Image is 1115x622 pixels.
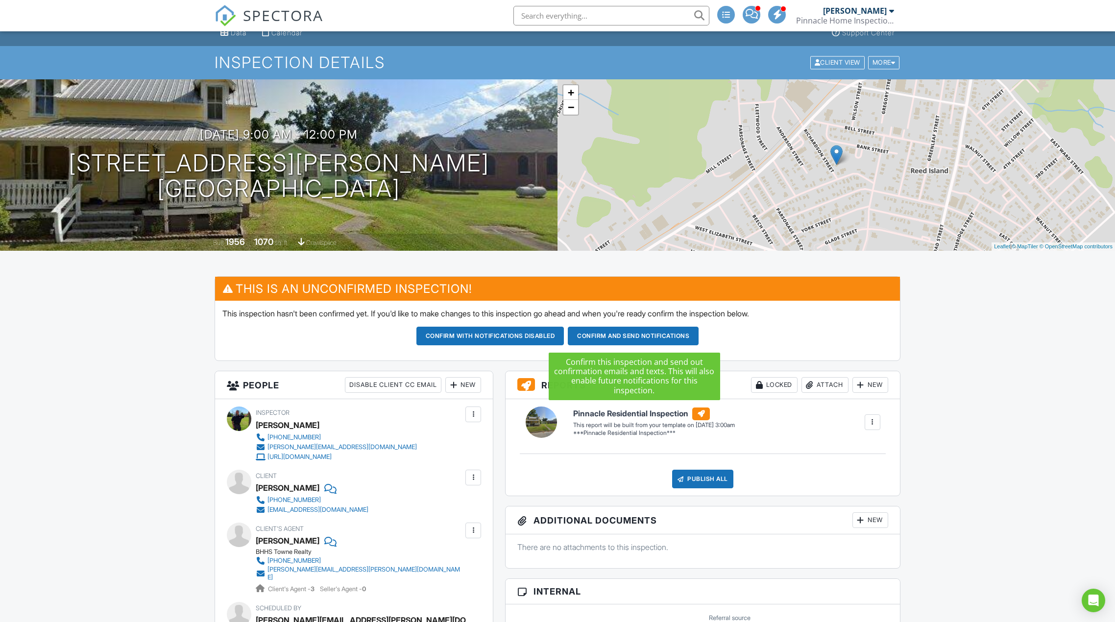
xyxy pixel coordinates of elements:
[868,56,900,70] div: More
[506,506,900,534] h3: Additional Documents
[842,28,895,37] div: Support Center
[311,585,315,593] strong: 3
[416,327,564,345] button: Confirm with notifications disabled
[267,557,321,565] div: [PHONE_NUMBER]
[810,56,865,70] div: Client View
[256,409,290,416] span: Inspector
[992,242,1115,251] div: |
[709,613,751,622] label: Referral source
[215,371,493,399] h3: People
[828,24,898,42] a: Support Center
[672,470,733,488] div: Publish All
[275,239,289,246] span: sq. ft.
[256,472,277,479] span: Client
[306,239,337,246] span: crawlspace
[801,377,848,393] div: Attach
[809,58,867,66] a: Client View
[215,5,236,26] img: The Best Home Inspection Software - Spectora
[243,5,323,25] span: SPECTORA
[267,496,321,504] div: [PHONE_NUMBER]
[563,85,578,100] a: Zoom in
[256,525,304,532] span: Client's Agent
[320,585,366,593] span: Seller's Agent -
[573,407,735,420] h6: Pinnacle Residential Inspection
[268,585,316,593] span: Client's Agent -
[215,277,900,301] h3: This is an Unconfirmed Inspection!
[254,237,273,247] div: 1070
[256,604,301,612] span: Scheduled By
[362,585,366,593] strong: 0
[751,377,798,393] div: Locked
[1012,243,1038,249] a: © MapTiler
[256,566,463,581] a: [PERSON_NAME][EMAIL_ADDRESS][PERSON_NAME][DOMAIN_NAME]
[796,16,894,25] div: Pinnacle Home Inspections
[222,308,893,319] p: This inspection hasn't been confirmed yet. If you'd like to make changes to this inspection go ah...
[256,442,417,452] a: [PERSON_NAME][EMAIL_ADDRESS][DOMAIN_NAME]
[823,6,887,16] div: [PERSON_NAME]
[267,433,321,441] div: [PHONE_NUMBER]
[563,100,578,115] a: Zoom out
[517,542,888,552] p: There are no attachments to this inspection.
[267,506,368,514] div: [EMAIL_ADDRESS][DOMAIN_NAME]
[256,495,368,505] a: [PHONE_NUMBER]
[568,327,699,345] button: Confirm and send notifications
[225,237,245,247] div: 1956
[852,377,888,393] div: New
[852,512,888,528] div: New
[1040,243,1113,249] a: © OpenStreetMap contributors
[213,239,224,246] span: Built
[506,371,900,399] h3: Reports
[994,243,1010,249] a: Leaflet
[1082,589,1105,612] div: Open Intercom Messenger
[256,548,471,556] div: BHHS Towne Realty
[215,54,900,71] h1: Inspection Details
[256,480,319,495] div: [PERSON_NAME]
[69,150,489,202] h1: [STREET_ADDRESS][PERSON_NAME] [GEOGRAPHIC_DATA]
[256,533,319,548] a: [PERSON_NAME]
[345,377,441,393] div: Disable Client CC Email
[256,418,319,432] div: [PERSON_NAME]
[267,453,332,461] div: [URL][DOMAIN_NAME]
[573,421,735,429] div: This report will be built from your template on [DATE] 3:00am
[506,579,900,604] h3: Internal
[215,13,323,34] a: SPECTORA
[256,505,368,515] a: [EMAIL_ADDRESS][DOMAIN_NAME]
[573,429,735,437] div: ***Pinnacle Residential Inspection***
[513,6,709,25] input: Search everything...
[267,443,417,451] div: [PERSON_NAME][EMAIL_ADDRESS][DOMAIN_NAME]
[267,566,463,581] div: [PERSON_NAME][EMAIL_ADDRESS][PERSON_NAME][DOMAIN_NAME]
[445,377,481,393] div: New
[256,432,417,442] a: [PHONE_NUMBER]
[200,128,358,141] h3: [DATE] 9:00 am - 12:00 pm
[256,556,463,566] a: [PHONE_NUMBER]
[256,452,417,462] a: [URL][DOMAIN_NAME]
